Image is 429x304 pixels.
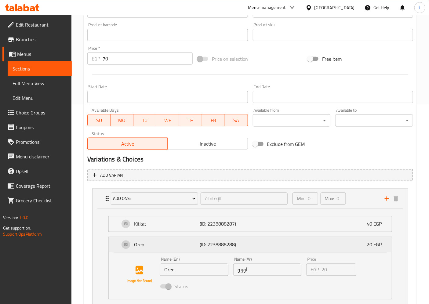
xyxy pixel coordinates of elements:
[2,32,72,47] a: Branches
[16,168,67,175] span: Upsell
[100,172,125,179] span: Add variant
[13,65,67,72] span: Sections
[134,220,200,228] p: Kitkat
[2,193,72,208] a: Grocery Checklist
[170,139,245,148] span: Inactive
[16,138,67,146] span: Promotions
[90,116,108,125] span: SU
[367,241,387,248] p: 20 EGP
[212,55,248,63] span: Price on selection
[2,120,72,135] a: Coupons
[19,214,28,222] span: 1.0.0
[322,55,342,63] span: Free item
[233,264,302,276] input: Enter name Ar
[17,50,67,58] span: Menus
[120,255,159,294] img: Oreo
[3,224,31,232] span: Get support on:
[16,182,67,190] span: Coverage Report
[382,194,391,203] button: add
[136,116,154,125] span: TU
[87,138,168,150] button: Active
[16,124,67,131] span: Coupons
[225,114,248,126] button: SA
[227,116,245,125] span: SA
[16,36,67,43] span: Branches
[2,179,72,193] a: Coverage Report
[179,114,202,126] button: TH
[109,237,392,252] div: Expand
[134,241,200,248] p: Oreo
[2,105,72,120] a: Choice Groups
[297,195,305,202] p: Min:
[87,155,413,164] h2: Variations & Choices
[8,61,72,76] a: Sections
[113,195,196,203] span: Add Ons:
[87,169,413,182] button: Add variant
[111,114,133,126] button: MO
[167,138,248,150] button: Inactive
[92,55,100,62] p: EGP
[335,114,413,127] div: ​
[93,189,408,208] div: Expand
[16,21,67,28] span: Edit Restaurant
[133,114,156,126] button: TU
[248,4,286,11] div: Menu-management
[90,139,165,148] span: Active
[13,80,67,87] span: Full Menu View
[16,109,67,116] span: Choice Groups
[322,264,356,276] input: Please enter price
[202,114,225,126] button: FR
[200,241,244,248] p: (ID: 2238888288)
[2,17,72,32] a: Edit Restaurant
[267,140,305,148] span: Exclude from GEM
[160,264,228,276] input: Enter name En
[13,94,67,102] span: Edit Menu
[159,116,177,125] span: WE
[2,135,72,149] a: Promotions
[2,47,72,61] a: Menus
[325,195,334,202] p: Max:
[3,230,42,238] a: Support.OpsPlatform
[111,193,198,205] button: Add Ons:
[182,116,200,125] span: TH
[2,164,72,179] a: Upsell
[253,114,331,127] div: ​
[8,76,72,91] a: Full Menu View
[200,220,244,228] p: (ID: 2238888287)
[16,153,67,160] span: Menu disclaimer
[113,116,131,125] span: MO
[87,114,111,126] button: SU
[174,283,188,290] span: Status
[3,214,18,222] span: Version:
[2,149,72,164] a: Menu disclaimer
[205,116,223,125] span: FR
[314,4,355,11] div: [GEOGRAPHIC_DATA]
[8,91,72,105] a: Edit Menu
[103,52,193,65] input: Please enter price
[391,194,401,203] button: delete
[109,216,392,232] div: Expand
[367,220,387,228] p: 40 EGP
[311,266,319,273] p: EGP
[16,197,67,204] span: Grocery Checklist
[87,29,248,41] input: Please enter product barcode
[156,114,179,126] button: WE
[253,29,413,41] input: Please enter product sku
